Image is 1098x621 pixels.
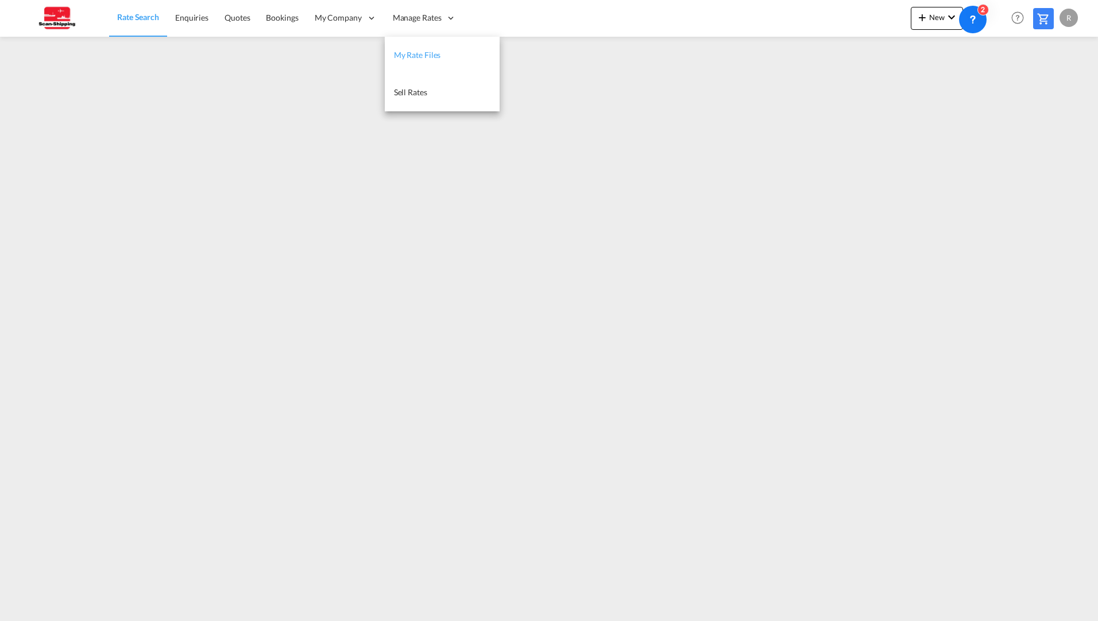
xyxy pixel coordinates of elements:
[945,10,958,24] md-icon: icon-chevron-down
[385,74,500,111] a: Sell Rates
[17,5,95,31] img: 123b615026f311ee80dabbd30bc9e10f.jpg
[1008,8,1027,28] span: Help
[1008,8,1033,29] div: Help
[393,12,442,24] span: Manage Rates
[315,12,362,24] span: My Company
[394,87,427,97] span: Sell Rates
[1060,9,1078,27] div: R
[915,13,958,22] span: New
[117,12,159,22] span: Rate Search
[225,13,250,22] span: Quotes
[266,13,298,22] span: Bookings
[915,10,929,24] md-icon: icon-plus 400-fg
[385,37,500,74] a: My Rate Files
[175,13,208,22] span: Enquiries
[911,7,963,30] button: icon-plus 400-fgNewicon-chevron-down
[394,50,441,60] span: My Rate Files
